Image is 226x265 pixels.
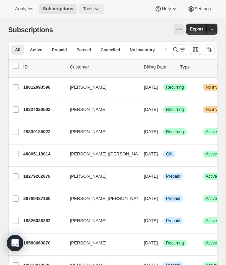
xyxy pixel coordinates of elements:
span: Analytics [15,6,33,12]
span: [PERSON_NAME] [70,84,106,91]
p: 29830185022 [23,128,64,135]
p: 18324029502 [23,106,64,113]
span: Export [190,26,203,32]
button: Export [186,24,207,35]
button: [PERSON_NAME] [66,82,134,93]
button: Search and filter results [171,44,187,55]
button: Help [151,4,182,14]
span: Recurring [166,240,184,246]
span: [DATE] [144,129,158,134]
button: [PERSON_NAME] [PERSON_NAME] [66,193,134,204]
button: [PERSON_NAME] [66,104,134,115]
p: Customer [70,64,138,71]
span: [DATE] [144,174,158,179]
span: Prepaid [166,218,180,224]
button: [PERSON_NAME] [66,238,134,249]
p: 18279202878 [23,173,64,180]
button: [PERSON_NAME] [66,126,134,137]
span: Cancelled [101,47,120,53]
span: Active [206,240,217,246]
span: Recurring [166,107,184,112]
p: Billing Date [144,64,175,71]
p: 18812993598 [23,84,64,91]
button: Settings [184,4,215,14]
span: [DATE] [144,107,158,112]
button: View actions for Subscriptions [174,24,185,35]
span: Active [30,47,42,53]
p: 18588663870 [23,240,64,247]
span: Active [206,218,217,224]
span: Paused [76,47,91,53]
button: [PERSON_NAME] [66,215,134,226]
span: [DATE] [144,85,158,90]
span: Help [162,6,171,12]
div: Type [180,64,211,71]
div: Open Intercom Messenger [7,235,23,251]
span: Settings [194,6,211,12]
p: 48805118014 [23,151,64,157]
span: [DATE] [144,151,158,156]
button: Sort the results [204,44,215,55]
button: Customize table column order and visibility [190,44,201,55]
span: Gift [166,151,173,157]
p: 18826035262 [23,217,64,224]
span: [DATE] [144,196,158,201]
span: No inventory [130,47,155,53]
span: Subscriptions [43,6,73,12]
p: 29789487166 [23,195,64,202]
span: Recurring [166,85,184,90]
span: Prepaid [52,47,67,53]
span: Needs Review [164,47,192,53]
button: [PERSON_NAME] [66,171,134,182]
span: Prepaid [166,196,180,201]
span: [DATE] [144,240,158,245]
button: Tools [79,4,104,14]
span: Active [206,151,217,157]
button: Analytics [11,4,37,14]
span: [PERSON_NAME] [70,173,106,180]
button: [PERSON_NAME] ([PERSON_NAME]) [66,149,134,160]
span: Active [206,196,217,201]
span: Active [206,129,217,135]
span: [PERSON_NAME] [70,106,106,113]
span: Prepaid [166,174,180,179]
span: [DATE] [144,218,158,223]
p: ID [23,64,64,71]
span: All [15,47,20,53]
span: [PERSON_NAME] [70,240,106,247]
span: [PERSON_NAME] ([PERSON_NAME]) [70,151,147,157]
span: [PERSON_NAME] [70,217,106,224]
span: Subscriptions [8,26,53,34]
span: Recurring [166,129,184,135]
span: [PERSON_NAME] [PERSON_NAME] [70,195,144,202]
span: Active [206,174,217,179]
span: Tools [83,6,93,12]
span: [PERSON_NAME] [70,128,106,135]
button: Subscriptions [39,4,77,14]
